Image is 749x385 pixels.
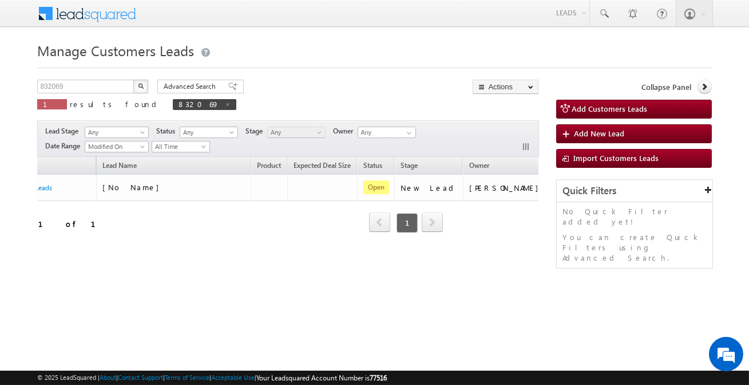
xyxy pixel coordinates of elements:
a: Stage [395,159,423,174]
input: Type to Search [358,127,416,138]
span: Import Customers Leads [573,153,659,163]
a: Any [85,127,149,138]
span: Open [363,180,389,194]
span: Owner [333,126,358,136]
span: Stage [245,126,267,136]
a: About [100,374,116,381]
span: Status [156,126,180,136]
textarea: Type your message and hit 'Enter' [15,106,209,290]
a: Acceptable Use [211,374,255,381]
div: Chat with us now [60,60,192,75]
span: Any [85,127,145,137]
span: Advanced Search [164,81,219,92]
span: next [422,213,443,232]
a: Any [180,127,238,138]
span: Lead Name [97,159,142,174]
span: Lead Stage [45,126,83,136]
span: [No Name] [102,182,165,192]
div: New Lead [401,183,458,193]
a: Any [267,127,326,138]
span: Add Customers Leads [572,104,647,113]
a: Status [358,159,388,174]
span: 1 [43,99,61,109]
span: Any [268,127,322,137]
span: All Time [152,142,207,152]
a: Expected Deal Size [288,159,356,174]
p: You can create Quick Filters using Advanced Search. [562,232,707,263]
p: No Quick Filter added yet! [562,206,707,227]
span: prev [369,213,390,232]
span: Date Range [45,141,85,151]
img: Search [138,83,144,89]
span: Expected Deal Size [294,161,351,170]
span: Product [257,161,281,170]
span: results found [70,99,161,109]
span: Stage [401,161,418,170]
span: Owner [469,161,489,170]
div: Quick Filters [557,180,712,202]
a: prev [369,214,390,232]
span: Your Leadsquared Account Number is [256,374,387,382]
div: Minimize live chat window [188,6,215,33]
img: d_60004797649_company_0_60004797649 [19,60,48,75]
span: Modified On [85,142,145,152]
span: 77516 [370,374,387,382]
a: Show All Items [401,127,415,139]
a: All Time [152,141,210,152]
span: Add New Lead [574,128,624,138]
a: Terms of Service [165,374,209,381]
span: Manage Customers Leads [37,41,194,60]
em: Start Chat [156,300,208,316]
span: 832069 [179,99,219,109]
button: Actions [473,80,538,94]
span: 1 [397,213,418,233]
a: next [422,214,443,232]
a: Modified On [85,141,149,152]
span: © 2025 LeadSquared | | | | | [37,372,387,383]
span: Any [180,127,235,137]
span: Collapse Panel [642,82,692,92]
a: Contact Support [118,374,163,381]
div: [PERSON_NAME] [469,183,544,193]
